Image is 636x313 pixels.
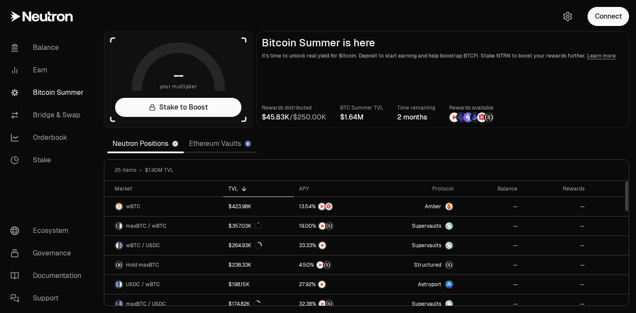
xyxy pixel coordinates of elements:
img: maxBTC Logo [116,261,122,268]
img: NTRN [318,203,325,210]
a: Balance [3,36,93,59]
div: $174.82K [228,300,260,307]
button: Connect [588,7,629,26]
img: USDC Logo [116,281,119,288]
a: $238.33K [223,255,294,274]
a: wBTC LogoUSDC LogowBTC / USDC [104,236,223,255]
a: $198.15K [223,275,294,294]
span: Amber [425,203,441,210]
img: USDC Logo [119,300,122,307]
a: AmberAmber [375,197,459,216]
div: Protocol [380,185,453,192]
span: Supervaults [412,242,441,249]
button: NTRNStructured Points [299,222,370,230]
img: Solv Points [463,113,473,122]
a: SupervaultsSupervaults [375,236,459,255]
img: maxBTC Logo [116,300,119,307]
span: USDC / wBTC [126,281,160,288]
a: $423.98K [223,197,294,216]
img: NTRN [319,242,326,249]
div: Rewards [528,185,585,192]
img: Structured Points [484,113,494,122]
a: -- [459,255,523,274]
img: Neutron Logo [173,141,178,146]
a: $264.93K [223,236,294,255]
p: Rewards available [449,103,494,112]
button: NTRNStructured Points [299,261,370,269]
a: Astroport [375,275,459,294]
a: Ecosystem [3,219,93,242]
img: EtherFi Points [456,113,466,122]
a: -- [523,275,590,294]
img: maxBTC Logo [116,223,119,229]
a: -- [523,216,590,236]
img: Ethereum Logo [245,141,251,146]
h1: -- [173,68,183,82]
img: wBTC Logo [119,223,122,229]
button: NTRNMars Fragments [299,202,370,211]
a: Bridge & Swap [3,104,93,126]
div: APY [299,185,370,192]
a: Orderbook [3,126,93,149]
a: USDC LogowBTC LogoUSDC / wBTC [104,275,223,294]
p: Time remaining [397,103,435,112]
a: Bitcoin Summer [3,81,93,104]
p: It's time to unlock real yield for Bitcoin. Deposit to start earning and help boostrap BTCFi. Sta... [262,52,623,60]
a: -- [523,255,590,274]
img: NTRN [450,113,459,122]
img: wBTC Logo [116,242,119,249]
span: wBTC / USDC [126,242,160,249]
span: your multiplier [160,82,197,91]
div: $357.03K [228,223,262,229]
a: NTRN [294,275,375,294]
img: Structured Points [326,223,333,229]
img: Mars Fragments [325,203,332,210]
a: NTRNMars Fragments [294,197,375,216]
img: USDC Logo [119,242,122,249]
span: Supervaults [412,223,441,229]
a: maxBTC LogoHold maxBTC [104,255,223,274]
button: NTRNStructured Points [299,300,370,308]
a: wBTC LogowBTC [104,197,223,216]
a: Stake [3,149,93,171]
a: Support [3,287,93,310]
img: Structured Points [326,300,333,307]
a: Stake to Boost [115,98,241,117]
div: $423.98K [228,203,251,210]
img: wBTC Logo [119,281,122,288]
div: $198.15K [228,281,250,288]
a: $357.03K [223,216,294,236]
img: Supervaults [446,223,453,229]
button: NTRN [299,280,370,289]
img: maxBTC [446,261,453,268]
img: Bedrock Diamonds [470,113,480,122]
div: Market [115,185,218,192]
span: $1.90M TVL [145,167,173,174]
a: NTRNStructured Points [294,255,375,274]
img: Amber [446,203,453,210]
button: NTRN [299,241,370,250]
div: 2 months [397,112,435,123]
span: maxBTC / USDC [126,300,166,307]
img: Mars Fragments [477,113,487,122]
span: 25 items [115,167,136,174]
p: BTC Summer TVL [340,103,383,112]
h2: Bitcoin Summer is here [262,37,623,49]
a: Earn [3,59,93,81]
div: $264.93K [228,242,262,249]
img: NTRN [319,223,326,229]
a: -- [523,197,590,216]
img: Structured Points [324,261,331,268]
a: -- [459,216,523,236]
a: Documentation [3,265,93,287]
span: Supervaults [412,300,441,307]
div: / [262,112,326,123]
img: Supervaults [446,242,453,249]
p: Rewards distributed [262,103,326,112]
a: NTRN [294,236,375,255]
div: TVL [228,185,289,192]
a: NTRNStructured Points [294,216,375,236]
a: -- [523,236,590,255]
a: SupervaultsSupervaults [375,216,459,236]
span: Hold maxBTC [126,261,159,268]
